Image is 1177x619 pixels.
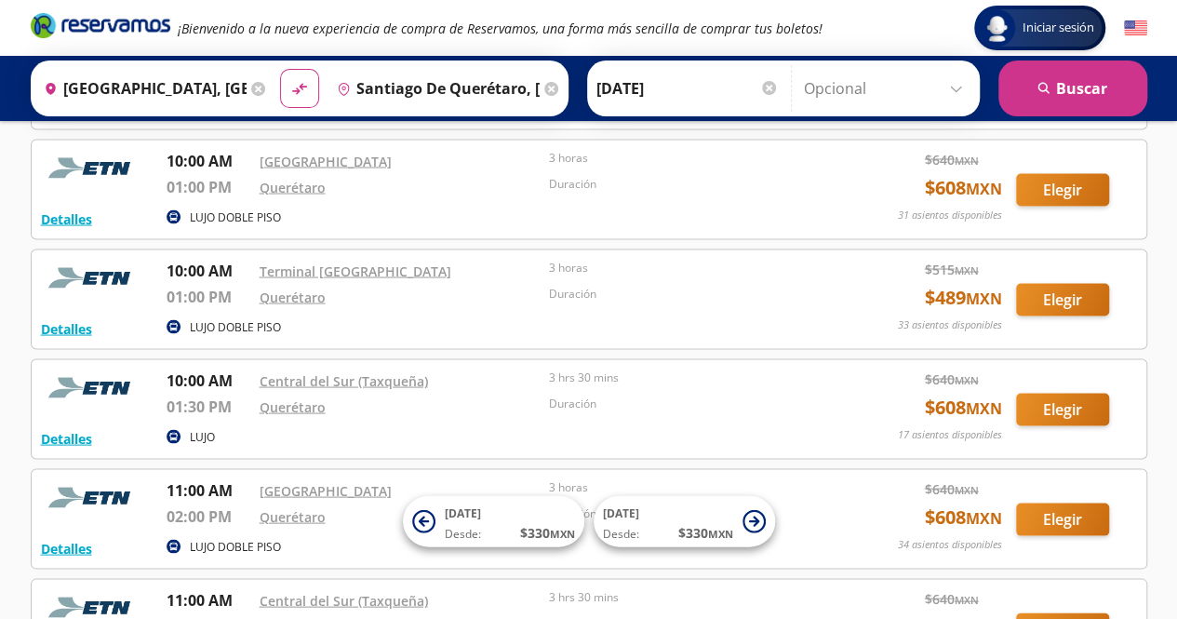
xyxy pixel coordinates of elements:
small: MXN [955,372,979,386]
p: 3 horas [549,259,830,276]
span: $ 330 [678,523,733,543]
button: [DATE]Desde:$330MXN [403,496,584,547]
button: Detalles [41,428,92,448]
a: Querétaro [260,178,326,195]
p: 33 asientos disponibles [898,316,1002,332]
button: Elegir [1016,283,1109,316]
img: RESERVAMOS [41,149,143,186]
small: MXN [966,507,1002,528]
button: Buscar [998,61,1147,116]
input: Buscar Destino [329,65,540,112]
span: Desde: [603,526,639,543]
span: $ 640 [925,369,979,388]
small: MXN [966,288,1002,308]
span: $ 640 [925,149,979,168]
p: Duración [549,395,830,411]
a: Querétaro [260,397,326,415]
small: MXN [955,262,979,276]
p: LUJO DOBLE PISO [190,538,281,555]
img: RESERVAMOS [41,259,143,296]
p: 01:30 PM [167,395,250,417]
small: MXN [955,482,979,496]
button: [DATE]Desde:$330MXN [594,496,775,547]
span: $ 608 [925,503,1002,531]
span: $ 640 [925,588,979,608]
button: English [1124,17,1147,40]
a: [GEOGRAPHIC_DATA] [260,481,392,499]
span: [DATE] [603,505,639,521]
a: Terminal [GEOGRAPHIC_DATA] [260,262,451,279]
p: 11:00 AM [167,478,250,501]
input: Opcional [804,65,970,112]
small: MXN [708,527,733,541]
span: $ 489 [925,283,1002,311]
span: $ 608 [925,173,1002,201]
span: Iniciar sesión [1015,19,1102,37]
p: 31 asientos disponibles [898,207,1002,222]
p: 10:00 AM [167,149,250,171]
button: Elegir [1016,393,1109,425]
small: MXN [955,592,979,606]
a: Brand Logo [31,11,170,45]
a: Central del Sur (Taxqueña) [260,591,428,609]
p: 10:00 AM [167,259,250,281]
p: 02:00 PM [167,505,250,527]
p: 3 horas [549,478,830,495]
small: MXN [550,527,575,541]
button: Detalles [41,209,92,228]
p: LUJO DOBLE PISO [190,209,281,225]
input: Buscar Origen [36,65,247,112]
span: $ 515 [925,259,979,278]
small: MXN [955,153,979,167]
p: 17 asientos disponibles [898,426,1002,442]
p: 01:00 PM [167,285,250,307]
span: $ 640 [925,478,979,498]
img: RESERVAMOS [41,369,143,406]
span: $ 608 [925,393,1002,421]
img: RESERVAMOS [41,478,143,516]
p: LUJO [190,428,215,445]
p: 3 hrs 30 mins [549,588,830,605]
p: 01:00 PM [167,175,250,197]
small: MXN [966,397,1002,418]
p: Duración [549,285,830,302]
button: Elegir [1016,503,1109,535]
em: ¡Bienvenido a la nueva experiencia de compra de Reservamos, una forma más sencilla de comprar tus... [178,20,823,37]
i: Brand Logo [31,11,170,39]
p: 3 hrs 30 mins [549,369,830,385]
button: Detalles [41,538,92,558]
input: Elegir Fecha [596,65,779,112]
a: [GEOGRAPHIC_DATA] [260,152,392,169]
span: [DATE] [445,505,481,521]
a: Querétaro [260,288,326,305]
button: Elegir [1016,173,1109,206]
p: 10:00 AM [167,369,250,391]
button: Detalles [41,318,92,338]
p: 3 horas [549,149,830,166]
p: 34 asientos disponibles [898,536,1002,552]
span: $ 330 [520,523,575,543]
span: Desde: [445,526,481,543]
a: Querétaro [260,507,326,525]
p: Duración [549,175,830,192]
p: LUJO DOBLE PISO [190,318,281,335]
a: Central del Sur (Taxqueña) [260,371,428,389]
small: MXN [966,178,1002,198]
p: 11:00 AM [167,588,250,611]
